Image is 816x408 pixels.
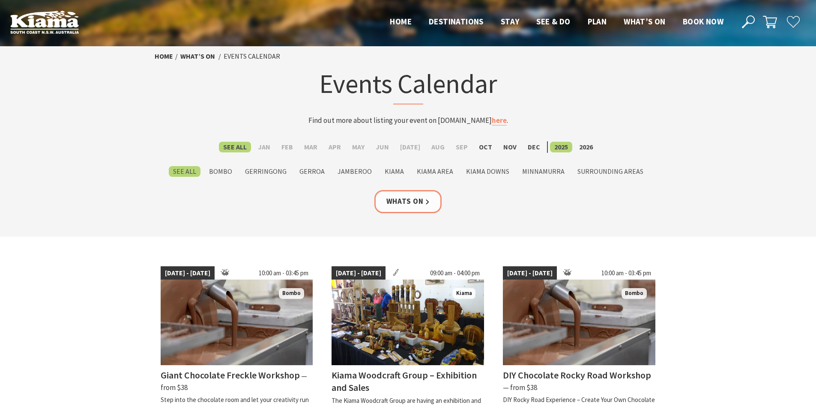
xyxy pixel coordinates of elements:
[155,52,173,61] a: Home
[475,142,496,152] label: Oct
[300,142,322,152] label: Mar
[324,142,345,152] label: Apr
[412,166,457,177] label: Kiama Area
[503,280,655,365] img: Chocolate Production. The Treat Factory
[277,142,297,152] label: Feb
[501,16,520,27] span: Stay
[492,116,507,125] a: here
[254,142,275,152] label: Jan
[523,142,544,152] label: Dec
[295,166,329,177] label: Gerroa
[10,10,79,34] img: Kiama Logo
[518,166,569,177] label: Minnamurra
[180,52,215,61] a: What’s On
[503,383,537,392] span: ⁠— from $38
[279,288,304,299] span: Bombo
[588,16,607,27] span: Plan
[224,51,280,62] li: Events Calendar
[333,166,376,177] label: Jamberoo
[597,266,655,280] span: 10:00 am - 03:45 pm
[503,369,651,381] h4: DIY Chocolate Rocky Road Workshop
[453,288,475,299] span: Kiama
[169,166,200,177] label: See All
[240,66,576,104] h1: Events Calendar
[499,142,521,152] label: Nov
[427,142,449,152] label: Aug
[622,288,647,299] span: Bombo
[550,142,572,152] label: 2025
[332,266,386,280] span: [DATE] - [DATE]
[332,369,477,393] h4: Kiama Woodcraft Group – Exhibition and Sales
[503,266,557,280] span: [DATE] - [DATE]
[426,266,484,280] span: 09:00 am - 04:00 pm
[205,166,236,177] label: Bombo
[348,142,369,152] label: May
[381,15,732,29] nav: Main Menu
[429,16,484,27] span: Destinations
[380,166,408,177] label: Kiama
[396,142,424,152] label: [DATE]
[161,266,215,280] span: [DATE] - [DATE]
[624,16,666,27] span: What’s On
[161,280,313,365] img: The Treat Factory Chocolate Production
[536,16,570,27] span: See & Do
[254,266,313,280] span: 10:00 am - 03:45 pm
[371,142,393,152] label: Jun
[462,166,514,177] label: Kiama Downs
[374,190,442,213] a: Whats On
[241,166,291,177] label: Gerringong
[683,16,723,27] span: Book now
[332,280,484,365] img: The wonders of wood
[573,166,648,177] label: Surrounding Areas
[390,16,412,27] span: Home
[240,115,576,126] p: Find out more about listing your event on [DOMAIN_NAME] .
[451,142,472,152] label: Sep
[575,142,597,152] label: 2026
[219,142,251,152] label: See All
[161,369,300,381] h4: Giant Chocolate Freckle Workshop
